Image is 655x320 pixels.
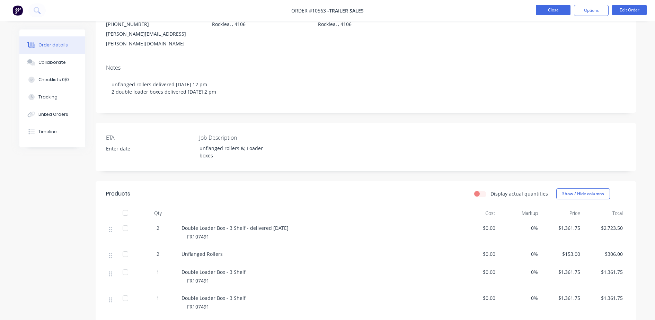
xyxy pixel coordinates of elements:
[19,71,85,88] button: Checklists 0/0
[19,54,85,71] button: Collaborate
[501,268,538,276] span: 0%
[212,19,307,29] div: Rocklea, , 4106
[536,5,570,15] button: Close
[38,42,68,48] div: Order details
[38,59,66,66] div: Collaborate
[586,250,623,258] span: $306.00
[157,224,159,232] span: 2
[543,250,581,258] span: $153.00
[194,143,281,161] div: unflanged rollers &; Loader boxes
[38,129,57,135] div: Timeline
[543,268,581,276] span: $1,361.75
[106,19,201,29] div: [PHONE_NUMBER]
[182,295,246,301] span: Double Loader Box - 3 Shelf
[187,277,209,284] span: FR107491
[612,5,647,15] button: Edit Order
[459,294,496,302] span: $0.00
[106,190,130,198] div: Products
[182,251,223,257] span: Unflanged Rollers
[501,250,538,258] span: 0%
[106,29,201,49] div: [PERSON_NAME][EMAIL_ADDRESS][PERSON_NAME][DOMAIN_NAME]
[38,94,57,100] div: Tracking
[574,5,609,16] button: Options
[541,206,583,220] div: Price
[291,7,329,14] span: Order #10563 -
[459,268,496,276] span: $0.00
[318,19,413,29] div: Rocklea, , 4106
[157,250,159,258] span: 2
[187,303,209,310] span: FR107491
[106,10,201,49] div: [PERSON_NAME][PHONE_NUMBER][PERSON_NAME][EMAIL_ADDRESS][PERSON_NAME][DOMAIN_NAME]
[19,36,85,54] button: Order details
[106,133,193,142] label: ETA
[137,206,179,220] div: Qty
[38,111,68,118] div: Linked Orders
[543,224,581,232] span: $1,361.75
[459,224,496,232] span: $0.00
[456,206,498,220] div: Cost
[199,133,286,142] label: Job Description
[157,294,159,302] span: 1
[187,233,209,240] span: FR107491
[583,206,626,220] div: Total
[19,123,85,140] button: Timeline
[182,225,289,231] span: Double Loader Box - 3 Shelf - delivered [DATE]
[329,7,364,14] span: Trailer Sales
[556,188,610,199] button: Show / Hide columns
[106,64,626,71] div: Notes
[586,224,623,232] span: $2,723.50
[543,294,581,302] span: $1,361.75
[498,206,541,220] div: Markup
[19,88,85,106] button: Tracking
[490,190,548,197] label: Display actual quantities
[38,77,69,83] div: Checklists 0/0
[12,5,23,16] img: Factory
[501,224,538,232] span: 0%
[586,294,623,302] span: $1,361.75
[459,250,496,258] span: $0.00
[106,74,626,102] div: unflanged rollers delivered [DATE] 12 pm 2 double loader boxes delivered [DATE] 2 pm
[101,144,187,154] input: Enter date
[157,268,159,276] span: 1
[501,294,538,302] span: 0%
[586,268,623,276] span: $1,361.75
[19,106,85,123] button: Linked Orders
[182,269,246,275] span: Double Loader Box - 3 Shelf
